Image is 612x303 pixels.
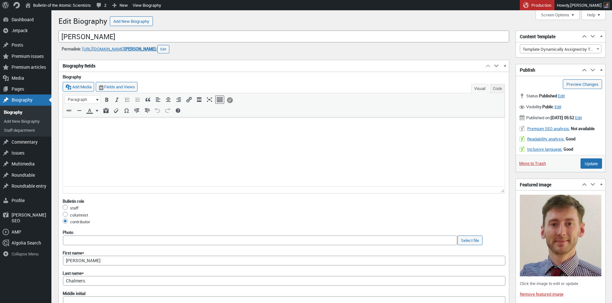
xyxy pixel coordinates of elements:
span: Published on: [519,114,575,121]
button: Code [490,84,505,93]
iframe: Rich Text Area. Press Control-Option-H for help. [63,117,505,186]
div: Insert/edit link (⌘K) [184,95,193,104]
h1: Edit Biography [58,13,107,27]
strong: Not available [571,126,595,131]
a: Preview Changes [563,79,602,89]
div: Undo (⌘Z) [153,106,162,115]
div: Blockquote (⌃⌥Q) [143,95,152,104]
a: [URL][DOMAIN_NAME][PERSON_NAME]/ [82,46,157,52]
div: Special character [122,106,131,115]
a: Inclusive language: [527,146,563,152]
div: Status: [516,91,605,102]
label: Biography [63,74,505,80]
label: First name* [63,250,505,256]
input: Update [581,158,602,169]
h2: Biography fields [59,60,484,72]
b: [DATE] 05:52 [551,115,574,120]
strong: Permalink: [62,46,81,52]
a: Add New Biography [110,16,153,26]
button: Edit permalink [157,45,169,53]
span: Edit [558,93,565,99]
div: Align left (⌃⌥L) [154,95,163,104]
div: Toolbar Toggle (⌃⌥Z) [215,95,224,104]
span: Template Dynamically Assigned by Toolset [520,44,601,53]
div: Bulleted list (⌃⌥U) [123,95,132,104]
label: staff [70,205,78,211]
span: Edit [554,104,561,110]
p: Click the image to edit or update [520,281,601,287]
div: Align right (⌃⌥R) [174,95,183,104]
label: Photo [63,229,505,235]
div: Visibility: [516,102,605,113]
div: Strikethrough (⌃⌥D) [65,106,74,115]
div: Conditional output [226,95,235,104]
h2: Content Template [516,31,580,42]
div: ‎ [58,45,509,53]
div: Fullscreen [205,95,214,104]
div: Align center (⌃⌥C) [164,95,173,104]
button: Screen Options [536,10,580,20]
span: [PERSON_NAME] [570,2,602,8]
a: Readability analysis: [527,136,565,142]
button: Help [581,10,606,20]
span: Template Dynamically Assigned by Toolset [520,45,601,54]
div: Decrease indent [132,106,141,115]
div: Increase indent [143,106,152,115]
label: Middle initial [63,290,505,296]
div: Paste as text [102,106,111,115]
div: Bold (⌘B) [102,95,111,104]
div: Text color [85,106,100,115]
span: Published [539,93,557,99]
div: Numbered list (⌃⌥O) [133,95,142,104]
div: Italic (⌘I) [112,95,121,104]
label: Last name* [63,270,505,276]
div: Horizontal line [75,106,84,115]
strong: Good [563,146,573,152]
a: Remove featured image [520,291,563,297]
button: Visual [471,84,488,93]
div: Redo (⌘Y) [163,106,172,115]
a: Premium SEO analysis: [527,126,570,131]
div: Keyboard Shortcuts (⌃⌥H) [173,106,182,115]
span: Edit [575,115,582,120]
div: Clear formatting [112,106,121,115]
span: Fields and Views [104,84,135,90]
label: columnist [70,212,88,218]
strong: Good [566,136,575,142]
span: Public [542,104,554,110]
div: Insert Read More tag (⌃⌥T) [195,95,204,104]
button: Select file [457,236,483,245]
span: [PERSON_NAME] [124,46,156,52]
button: Add Media [63,82,94,92]
h2: Featured image [516,179,580,191]
a: Move to Trash [519,160,546,166]
h2: Publish [516,64,580,76]
span: Paragraph [67,96,94,103]
div: Bulletin role [63,198,505,204]
label: contributor [70,219,90,225]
